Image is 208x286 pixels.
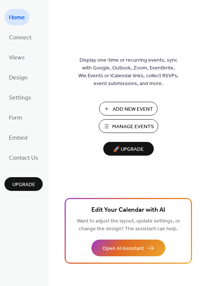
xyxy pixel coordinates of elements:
a: Connect [4,29,36,45]
a: Form [4,109,27,126]
span: Design [9,72,27,84]
a: Embed [4,129,32,146]
span: Open AI Assistant [103,245,144,253]
span: Settings [9,92,31,104]
span: Upgrade [12,181,35,189]
span: Edit Your Calendar with AI [91,205,165,215]
span: Contact Us [9,152,38,164]
span: Connect [9,32,32,44]
a: Design [4,69,32,85]
a: Home [4,9,29,25]
span: Form [9,112,22,124]
span: Manage Events [112,123,154,131]
span: 🚀 Upgrade [108,144,149,155]
button: Open AI Assistant [91,240,165,256]
button: Add New Event [99,102,157,116]
button: Manage Events [99,119,158,133]
span: Home [9,12,25,24]
span: Display one-time or recurring events, sync with Google, Outlook, Zoom, Eventbrite, Wix Events or ... [78,56,179,88]
button: 🚀 Upgrade [103,142,154,156]
a: Views [4,49,29,65]
span: Views [9,52,25,64]
span: Want to adjust the layout, update settings, or change the design? The assistant can help. [77,216,180,234]
a: Contact Us [4,149,43,166]
span: Add New Event [113,105,153,113]
a: Settings [4,89,36,105]
span: Embed [9,132,27,144]
button: Upgrade [4,177,43,191]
